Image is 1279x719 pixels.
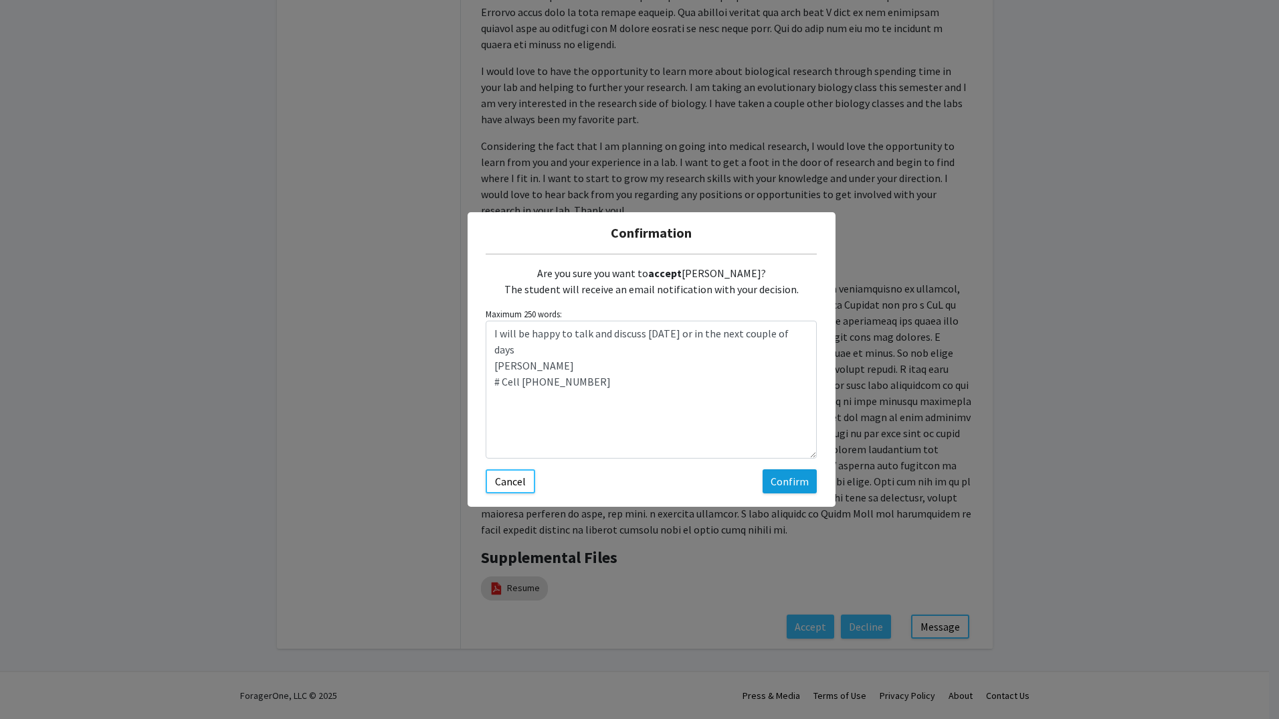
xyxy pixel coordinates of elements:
[763,469,817,493] button: Confirm
[486,321,817,459] textarea: Customize the message being sent to the student...
[648,266,682,280] b: accept
[10,659,57,709] iframe: Chat
[486,469,535,493] button: Cancel
[486,254,817,308] div: Are you sure you want to [PERSON_NAME]? The student will receive an email notification with your ...
[478,223,825,243] h5: Confirmation
[486,308,817,321] small: Maximum 250 words:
